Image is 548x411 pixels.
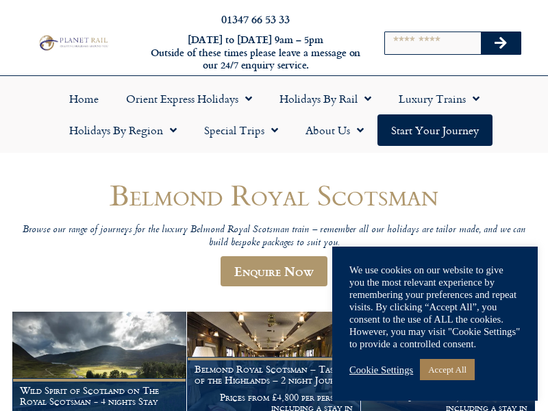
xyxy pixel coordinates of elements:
[20,385,179,407] h1: Wild Spirit of Scotland on The Royal Scotsman - 4 nights Stay
[112,83,266,114] a: Orient Express Holidays
[55,114,190,146] a: Holidays by Region
[420,359,475,380] a: Accept All
[221,256,327,286] a: Enquire Now
[377,114,493,146] a: Start your Journey
[12,179,536,211] h1: Belmond Royal Scotsman
[221,11,290,27] a: 01347 66 53 33
[190,114,292,146] a: Special Trips
[349,264,521,350] div: We use cookies on our website to give you the most relevant experience by remembering your prefer...
[12,224,536,249] p: Browse our range of journeys for the luxury Belmond Royal Scotsman train – remember all our holid...
[292,114,377,146] a: About Us
[7,83,541,146] nav: Menu
[266,83,385,114] a: Holidays by Rail
[385,83,493,114] a: Luxury Trains
[55,83,112,114] a: Home
[36,34,110,51] img: Planet Rail Train Holidays Logo
[149,34,362,72] h6: [DATE] to [DATE] 9am – 5pm Outside of these times please leave a message on our 24/7 enquiry serv...
[195,364,353,386] h1: Belmond Royal Scotsman – Taste of the Highlands – 2 night Journey
[349,364,413,376] a: Cookie Settings
[481,32,521,54] button: Search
